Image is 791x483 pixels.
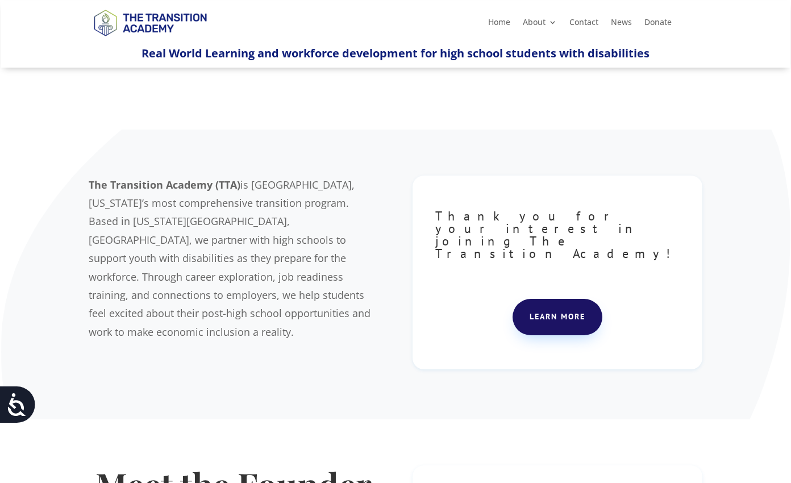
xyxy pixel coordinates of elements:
[89,2,211,43] img: TTA Brand_TTA Primary Logo_Horizontal_Light BG
[89,178,240,191] b: The Transition Academy (TTA)
[569,18,598,31] a: Contact
[523,18,557,31] a: About
[611,18,632,31] a: News
[513,299,602,335] a: Learn more
[141,45,650,61] span: Real World Learning and workforce development for high school students with disabilities
[89,34,211,45] a: Logo-Noticias
[435,208,678,261] span: Thank you for your interest in joining The Transition Academy!
[488,18,510,31] a: Home
[644,18,672,31] a: Donate
[89,178,370,339] span: is [GEOGRAPHIC_DATA], [US_STATE]’s most comprehensive transition program. Based in [US_STATE][GEO...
